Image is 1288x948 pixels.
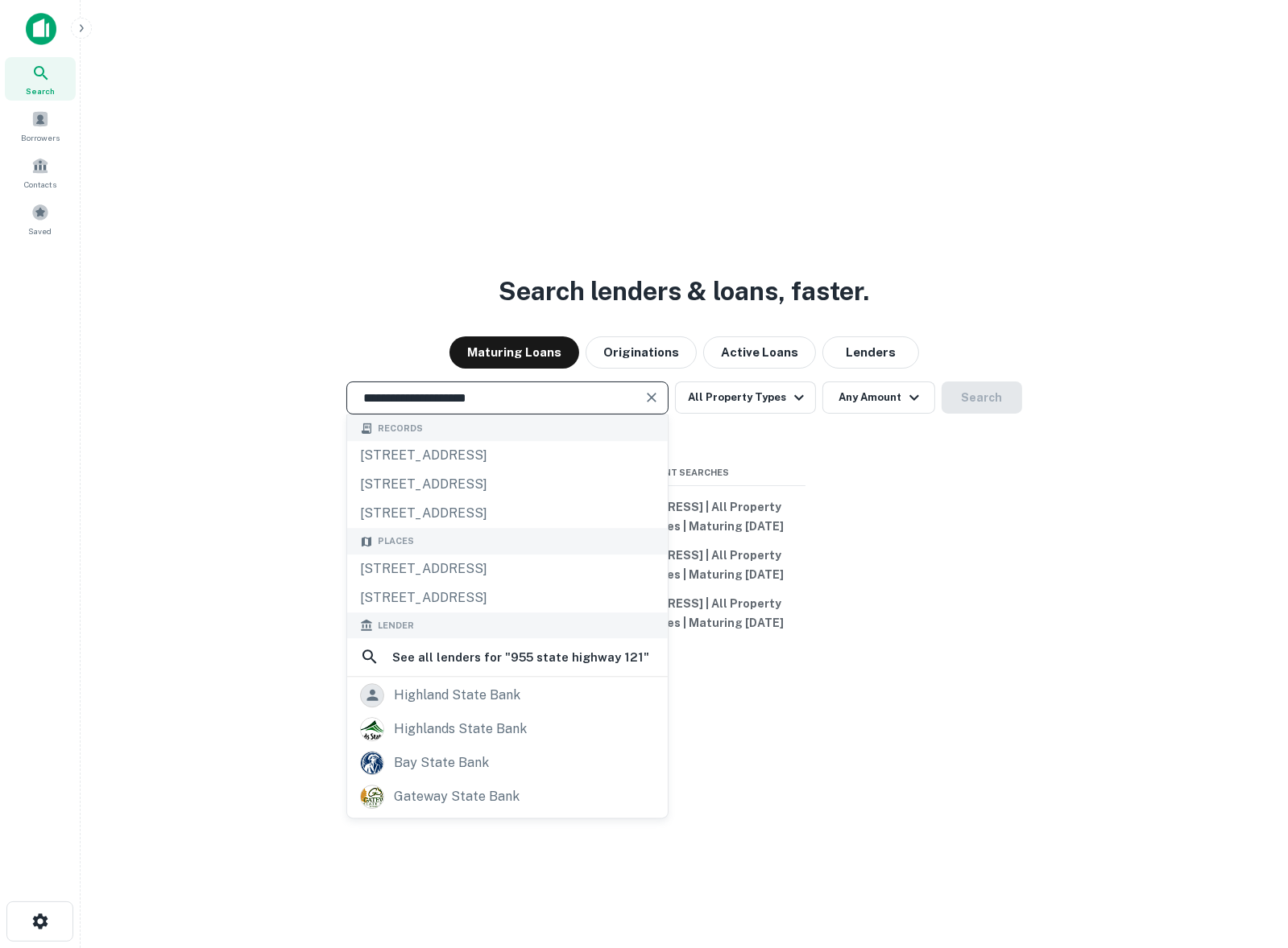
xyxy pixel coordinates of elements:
[347,442,668,471] div: [STREET_ADDRESS]
[822,336,919,369] button: Lenders
[347,678,668,712] a: highland state bank
[378,535,414,549] span: Places
[29,225,52,237] span: Saved
[361,752,383,774] img: picture
[394,717,527,741] div: highlands state bank
[394,683,520,707] div: highland state bank
[394,751,489,775] div: bay state bank
[564,589,806,637] button: [STREET_ADDRESS] | All Property Types | All Types | Maturing [DATE]
[5,57,76,101] a: Search
[564,466,806,480] span: Recent Searches
[564,493,806,541] button: [STREET_ADDRESS] | All Property Types | All Types | Maturing [DATE]
[347,814,668,847] a: home state bank
[586,336,697,369] button: Originations
[5,104,76,147] a: Borrowers
[640,386,663,409] button: Clear
[5,150,76,194] a: Contacts
[564,541,806,589] button: [STREET_ADDRESS] | All Property Types | All Types | Maturing [DATE]
[347,554,668,583] div: [STREET_ADDRESS]
[24,178,56,191] span: Contacts
[449,336,579,369] button: Maturing Loans
[347,583,668,612] div: [STREET_ADDRESS]
[26,13,56,45] img: capitalize-icon.png
[347,746,668,780] a: bay state bank
[378,422,423,435] span: Records
[394,785,520,809] div: gateway state bank
[21,131,60,144] span: Borrowers
[361,718,383,740] img: picture
[703,336,816,369] button: Active Loans
[26,84,55,97] span: Search
[347,471,668,500] div: [STREET_ADDRESS]
[347,780,668,814] a: gateway state bank
[499,272,870,311] h3: Search lenders & loans, faster.
[392,648,649,667] h6: See all lenders for " 955 state highway 121 "
[361,785,383,808] img: picture
[378,619,414,633] span: Lender
[822,381,935,414] button: Any Amount
[675,381,815,414] button: All Property Types
[1207,819,1288,896] iframe: Chat Widget
[347,712,668,746] a: highlands state bank
[5,197,76,241] a: Saved
[347,500,668,529] div: [STREET_ADDRESS]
